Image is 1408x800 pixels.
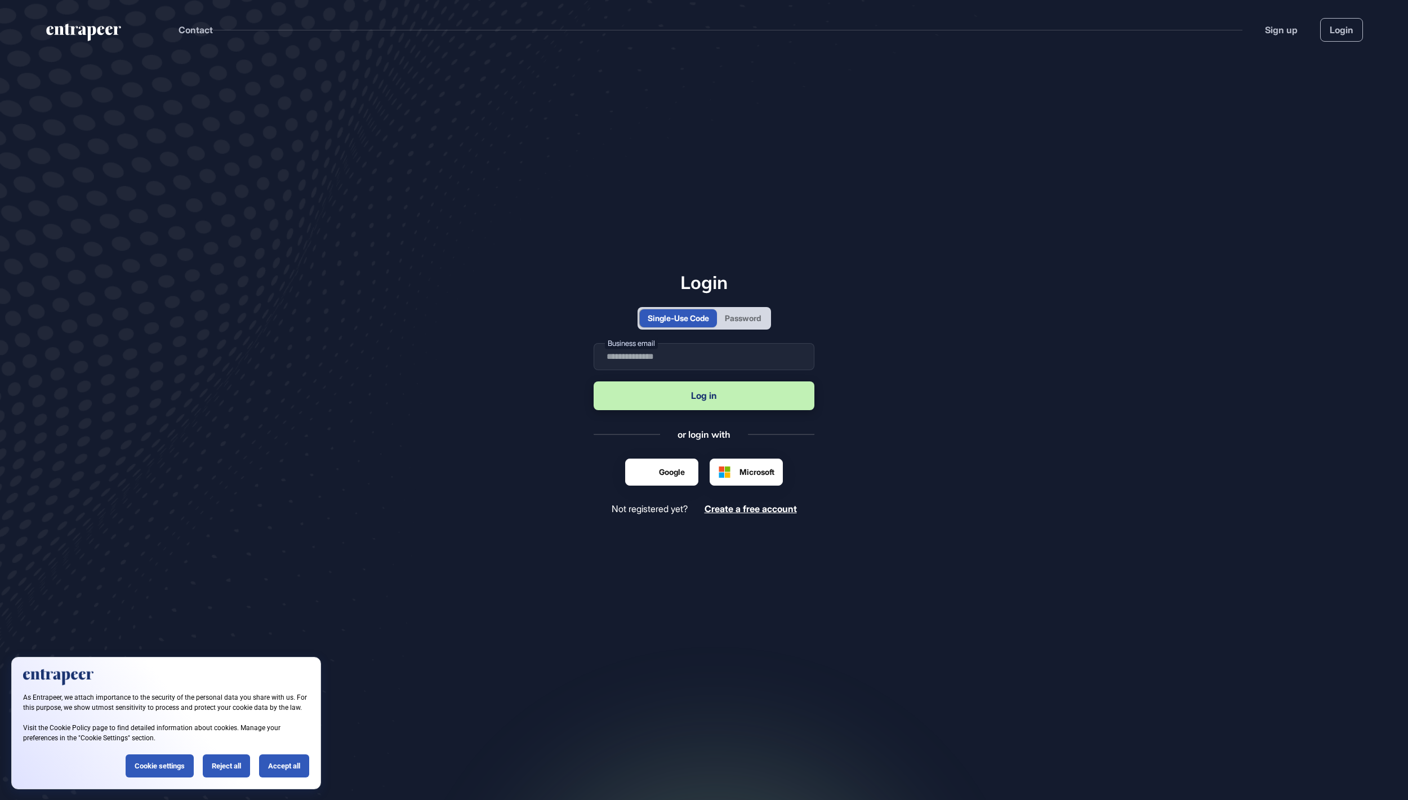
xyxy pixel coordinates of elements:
button: Contact [179,23,213,37]
h1: Login [594,272,814,293]
div: Single-Use Code [648,312,709,324]
label: Business email [605,337,658,349]
a: Sign up [1265,23,1298,37]
div: or login with [678,428,730,441]
span: Not registered yet? [612,504,688,514]
span: Microsoft [739,466,774,478]
div: Password [725,312,761,324]
a: Login [1320,18,1363,42]
a: entrapeer-logo [45,24,122,45]
span: Create a free account [705,503,797,514]
button: Log in [594,381,814,410]
a: Create a free account [705,504,797,514]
